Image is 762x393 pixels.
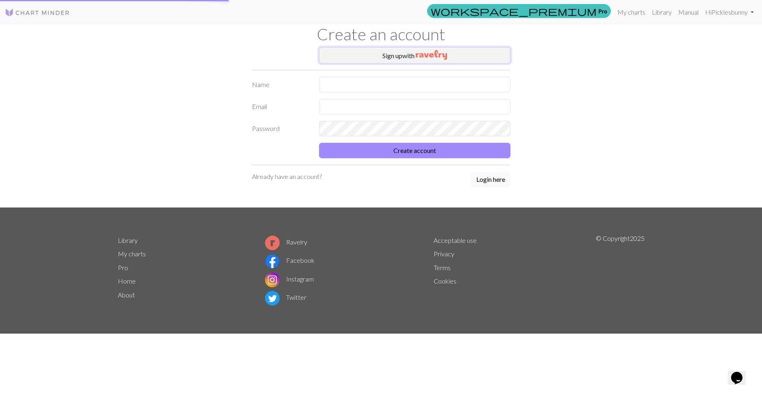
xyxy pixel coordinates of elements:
[265,273,280,287] img: Instagram logo
[265,293,306,301] a: Twitter
[118,277,136,285] a: Home
[319,143,510,158] button: Create account
[649,4,675,20] a: Library
[471,172,510,187] button: Login here
[416,50,447,60] img: Ravelry
[431,5,597,17] span: workspace_premium
[265,275,314,283] a: Instagram
[675,4,702,20] a: Manual
[434,250,454,258] a: Privacy
[702,4,757,20] a: HiPicklesbunny
[614,4,649,20] a: My charts
[728,360,754,385] iframe: chat widget
[118,250,146,258] a: My charts
[247,99,314,114] label: Email
[427,4,611,18] a: Pro
[265,254,280,269] img: Facebook logo
[113,24,649,44] h1: Create an account
[265,238,307,246] a: Ravelry
[265,236,280,250] img: Ravelry logo
[319,47,510,63] button: Sign upwith
[471,172,510,188] a: Login here
[118,291,135,299] a: About
[434,264,451,271] a: Terms
[434,236,477,244] a: Acceptable use
[5,8,70,17] img: Logo
[265,256,315,264] a: Facebook
[247,121,314,136] label: Password
[596,234,645,308] p: © Copyright 2025
[434,277,456,285] a: Cookies
[247,77,314,92] label: Name
[118,236,138,244] a: Library
[118,264,128,271] a: Pro
[265,291,280,306] img: Twitter logo
[252,172,322,181] p: Already have an account?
